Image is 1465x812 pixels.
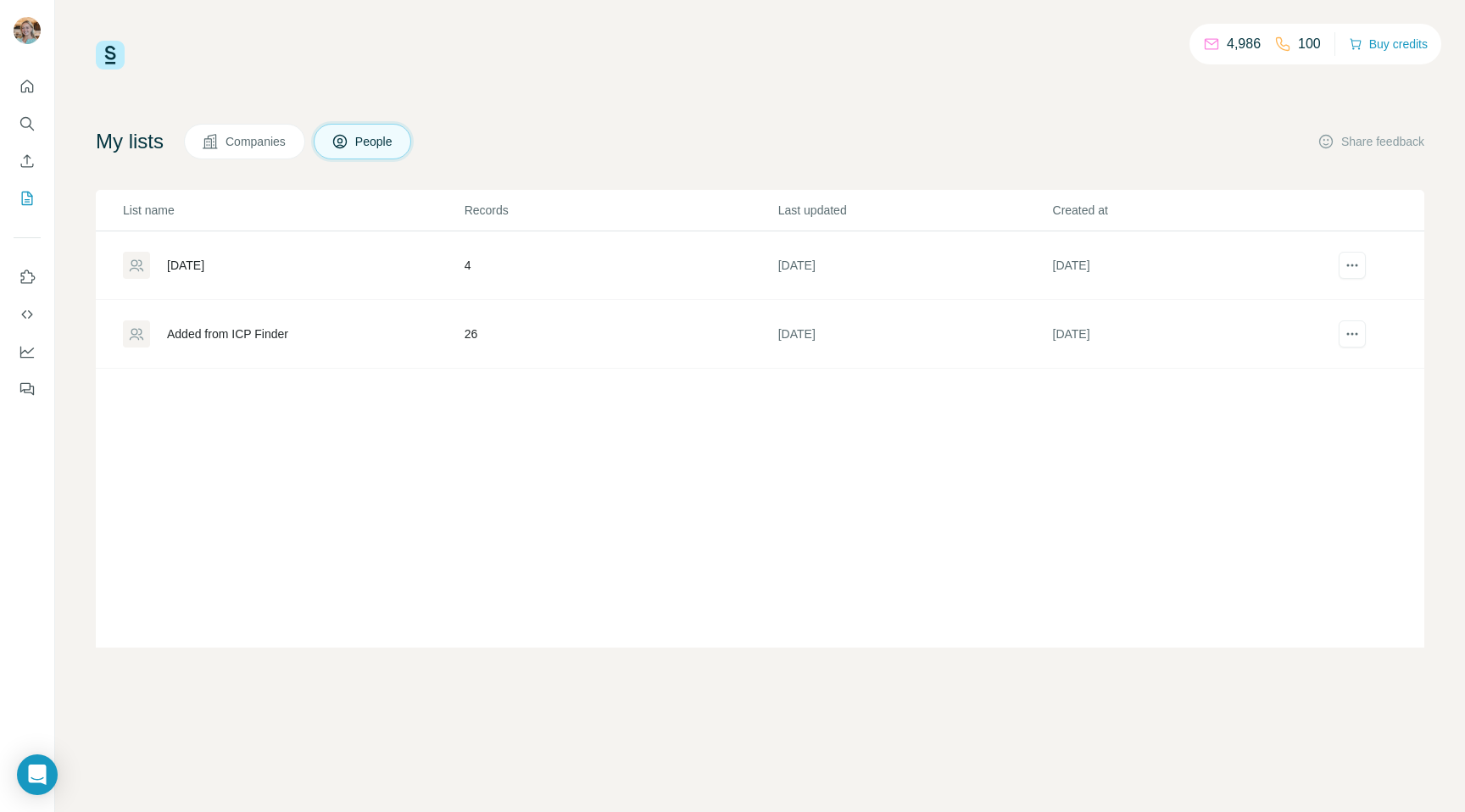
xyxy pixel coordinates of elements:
button: Feedback [14,374,41,404]
div: [DATE] [167,257,204,274]
p: List name [123,202,463,219]
td: [DATE] [777,300,1052,369]
span: Companies [226,133,287,150]
button: Dashboard [14,336,41,367]
p: Last updated [778,202,1051,219]
p: Records [465,202,777,219]
td: 4 [464,231,777,300]
img: Surfe Logo [96,41,125,70]
button: My lists [14,183,41,214]
button: actions [1339,252,1366,279]
td: [DATE] [777,231,1052,300]
td: [DATE] [1052,231,1327,300]
span: People [355,133,394,150]
button: Share feedback [1317,133,1424,150]
td: [DATE] [1052,300,1327,369]
div: Open Intercom Messenger [17,754,58,795]
button: Enrich CSV [14,146,41,176]
p: 100 [1298,34,1321,54]
button: actions [1339,320,1366,348]
button: Buy credits [1349,32,1428,56]
button: Search [14,108,41,139]
td: 26 [464,300,777,369]
button: Use Surfe API [14,299,41,330]
p: 4,986 [1227,34,1261,54]
p: Created at [1053,202,1326,219]
button: Use Surfe on LinkedIn [14,262,41,292]
div: Added from ICP Finder [167,325,288,342]
button: Quick start [14,71,41,102]
h4: My lists [96,128,164,155]
img: Avatar [14,17,41,44]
